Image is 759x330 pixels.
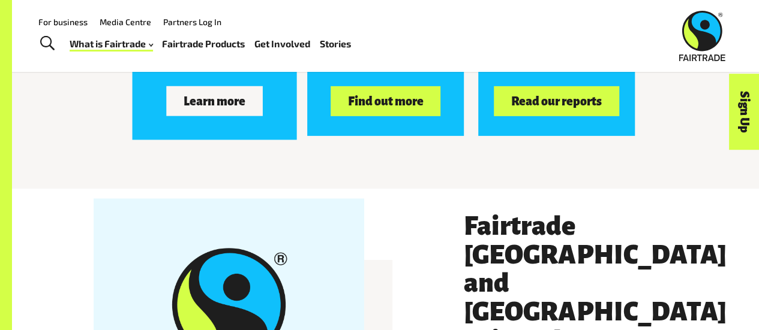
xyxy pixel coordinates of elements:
[320,35,351,52] a: Stories
[331,86,440,117] button: Find out more
[163,17,221,27] a: Partners Log In
[679,11,725,61] img: Fairtrade Australia New Zealand logo
[70,35,153,52] a: What is Fairtrade
[167,86,263,116] button: Learn more
[254,35,310,52] a: Get Involved
[162,35,245,52] a: Fairtrade Products
[100,17,151,27] a: Media Centre
[494,86,619,117] button: Read our reports
[38,17,88,27] a: For business
[32,29,62,59] a: Toggle Search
